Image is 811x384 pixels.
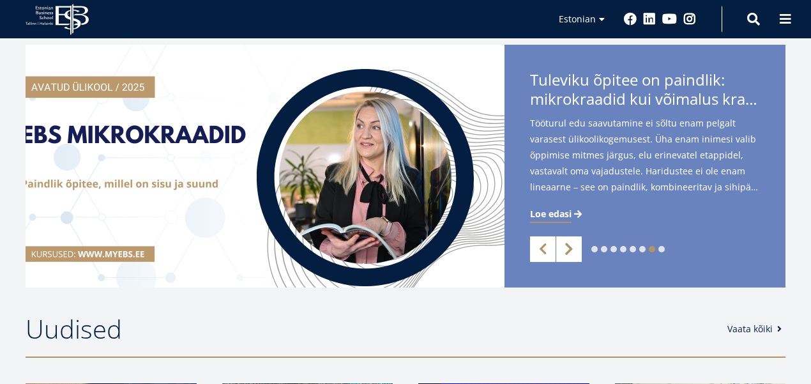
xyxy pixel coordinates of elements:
span: Loe edasi [530,208,572,220]
a: 5 [630,246,636,252]
span: lineaarne – see on paindlik, kombineeritav ja sihipärane. Just selles suunas liigub ka Estonian B... [530,179,760,195]
a: 4 [620,246,626,252]
a: 7 [649,246,655,252]
a: Next [556,236,582,262]
a: 8 [658,246,665,252]
a: Facebook [624,13,637,26]
a: Youtube [662,13,677,26]
span: Tuleviku õpitee on paindlik: [530,70,760,112]
span: mikrokraadid kui võimalus kraadini jõudmiseks [530,89,760,109]
a: 2 [601,246,607,252]
a: Previous [530,236,556,262]
span: Tööturul edu saavutamine ei sõltu enam pelgalt varasest ülikoolikogemusest. Üha enam inimesi vali... [530,115,760,199]
h2: Uudised [26,313,715,345]
a: Loe edasi [530,208,584,220]
img: a [26,45,504,288]
a: Instagram [683,13,696,26]
a: 6 [639,246,646,252]
a: 3 [610,246,617,252]
a: Linkedin [643,13,656,26]
a: 1 [591,246,598,252]
a: Vaata kõiki [727,323,785,335]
